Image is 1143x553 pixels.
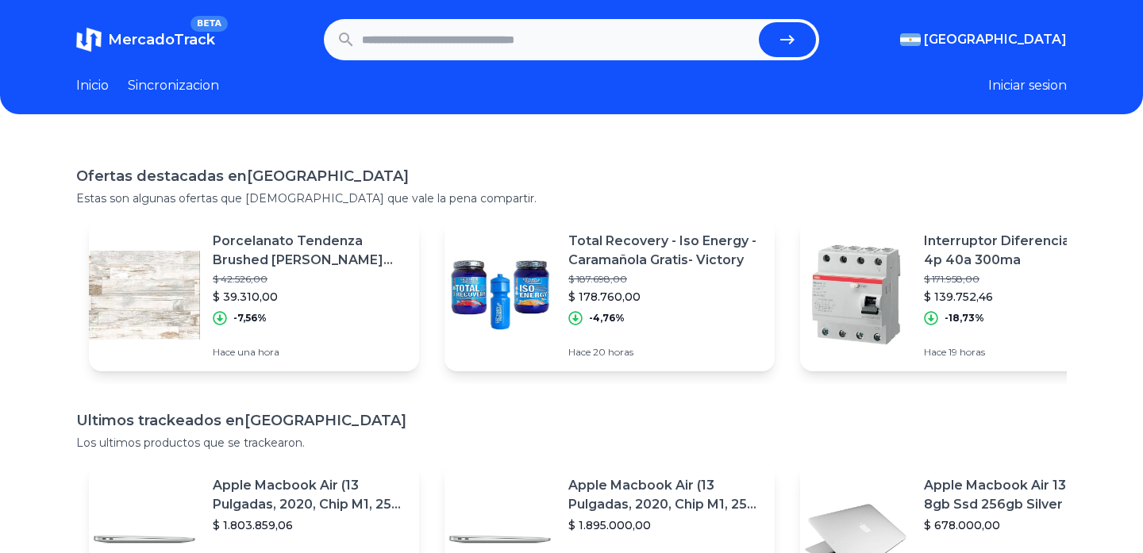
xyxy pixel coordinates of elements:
[76,165,1067,187] h1: Ofertas destacadas en [GEOGRAPHIC_DATA]
[213,346,406,359] p: Hace una hora
[568,289,762,305] p: $ 178.760,00
[213,232,406,270] p: Porcelanato Tendenza Brushed [PERSON_NAME] 20x120 1ra Totosceramicos
[190,16,228,32] span: BETA
[924,273,1118,286] p: $ 171.958,00
[76,190,1067,206] p: Estas son algunas ofertas que [DEMOGRAPHIC_DATA] que vale la pena compartir.
[924,476,1118,514] p: Apple Macbook Air 13 Core I5 8gb Ssd 256gb Silver
[128,76,219,95] a: Sincronizacion
[924,517,1118,533] p: $ 678.000,00
[76,27,215,52] a: MercadoTrackBETA
[924,232,1118,270] p: Interruptor Diferencial Abb 4p 40a 300ma
[900,33,921,46] img: Argentina
[945,312,984,325] p: -18,73%
[76,27,102,52] img: MercadoTrack
[89,240,200,351] img: Featured image
[924,289,1118,305] p: $ 139.752,46
[568,517,762,533] p: $ 1.895.000,00
[800,240,911,351] img: Featured image
[76,435,1067,451] p: Los ultimos productos que se trackearon.
[213,476,406,514] p: Apple Macbook Air (13 Pulgadas, 2020, Chip M1, 256 Gb De Ssd, 8 Gb De Ram) - Plata
[89,219,419,371] a: Featured imagePorcelanato Tendenza Brushed [PERSON_NAME] 20x120 1ra Totosceramicos$ 42.526,00$ 39...
[568,346,762,359] p: Hace 20 horas
[924,346,1118,359] p: Hace 19 horas
[568,476,762,514] p: Apple Macbook Air (13 Pulgadas, 2020, Chip M1, 256 Gb De Ssd, 8 Gb De Ram) - Plata
[568,232,762,270] p: Total Recovery - Iso Energy - Caramañola Gratis- Victory
[444,240,556,351] img: Featured image
[900,30,1067,49] button: [GEOGRAPHIC_DATA]
[76,409,1067,432] h1: Ultimos trackeados en [GEOGRAPHIC_DATA]
[924,30,1067,49] span: [GEOGRAPHIC_DATA]
[213,273,406,286] p: $ 42.526,00
[800,219,1130,371] a: Featured imageInterruptor Diferencial Abb 4p 40a 300ma$ 171.958,00$ 139.752,46-18,73%Hace 19 horas
[444,219,775,371] a: Featured imageTotal Recovery - Iso Energy - Caramañola Gratis- Victory$ 187.698,00$ 178.760,00-4,...
[76,76,109,95] a: Inicio
[213,289,406,305] p: $ 39.310,00
[108,31,215,48] span: MercadoTrack
[233,312,267,325] p: -7,56%
[213,517,406,533] p: $ 1.803.859,06
[988,76,1067,95] button: Iniciar sesion
[589,312,625,325] p: -4,76%
[568,273,762,286] p: $ 187.698,00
